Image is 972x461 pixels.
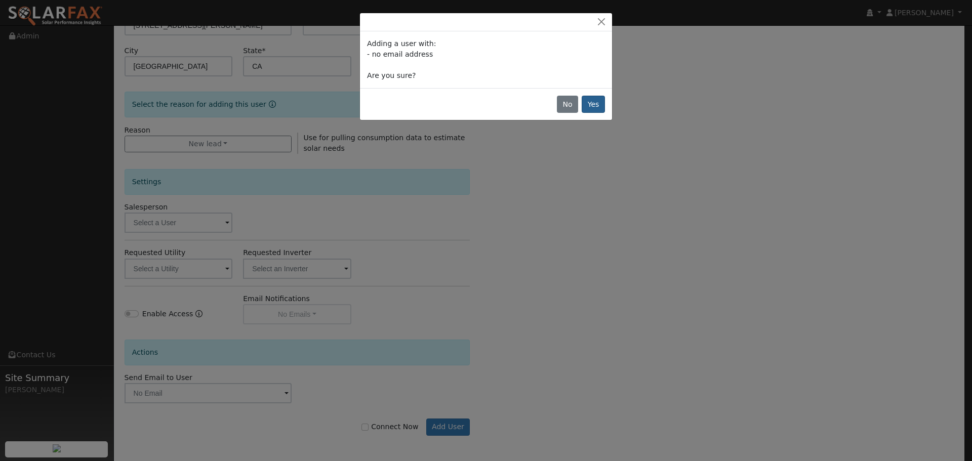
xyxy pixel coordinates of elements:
[367,71,416,79] span: Are you sure?
[367,39,436,48] span: Adding a user with:
[367,50,433,58] span: - no email address
[582,96,605,113] button: Yes
[557,96,578,113] button: No
[594,17,609,27] button: Close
